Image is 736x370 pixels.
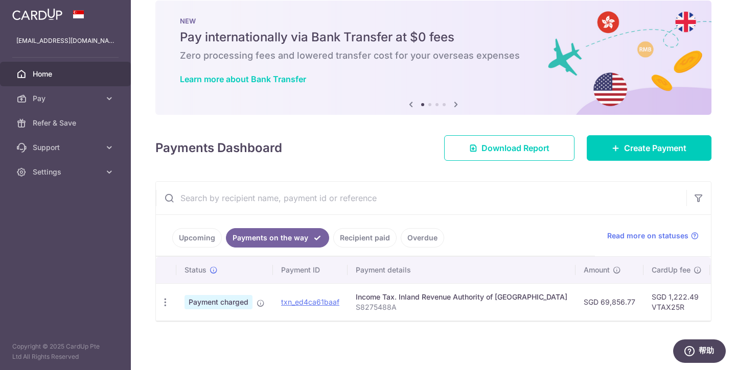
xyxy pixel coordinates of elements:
span: Pay [33,93,100,104]
span: Settings [33,167,100,177]
a: Learn more about Bank Transfer [180,74,306,84]
th: Payment details [348,257,576,283]
td: SGD 69,856.77 [576,283,643,320]
td: SGD 1,222.49 VTAX25R [643,283,710,320]
span: Download Report [481,142,549,154]
th: Payment ID [273,257,348,283]
input: Search by recipient name, payment id or reference [156,182,686,214]
iframe: 打开一个小组件，您可以在其中找到更多信息 [673,339,726,365]
span: Refer & Save [33,118,100,128]
span: Amount [584,265,610,275]
div: Income Tax. Inland Revenue Authority of [GEOGRAPHIC_DATA] [356,292,567,302]
a: Payments on the way [226,228,329,248]
span: Support [33,142,100,153]
a: Read more on statuses [607,231,699,241]
h5: Pay internationally via Bank Transfer at $0 fees [180,29,687,45]
span: Payment charged [185,295,252,309]
h4: Payments Dashboard [155,139,282,157]
a: Download Report [444,135,574,161]
span: Status [185,265,206,275]
p: S8275488A [356,302,567,312]
a: Upcoming [172,228,222,248]
span: Home [33,69,100,79]
img: CardUp [12,8,62,20]
p: NEW [180,17,687,25]
h6: Zero processing fees and lowered transfer cost for your overseas expenses [180,50,687,62]
span: Read more on statuses [607,231,688,241]
img: Bank transfer banner [155,1,711,115]
span: CardUp fee [652,265,691,275]
p: [EMAIL_ADDRESS][DOMAIN_NAME] [16,36,114,46]
a: Create Payment [587,135,711,161]
a: Overdue [401,228,444,248]
a: txn_ed4ca61baaf [281,298,339,306]
span: Create Payment [624,142,686,154]
a: Recipient paid [333,228,397,248]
